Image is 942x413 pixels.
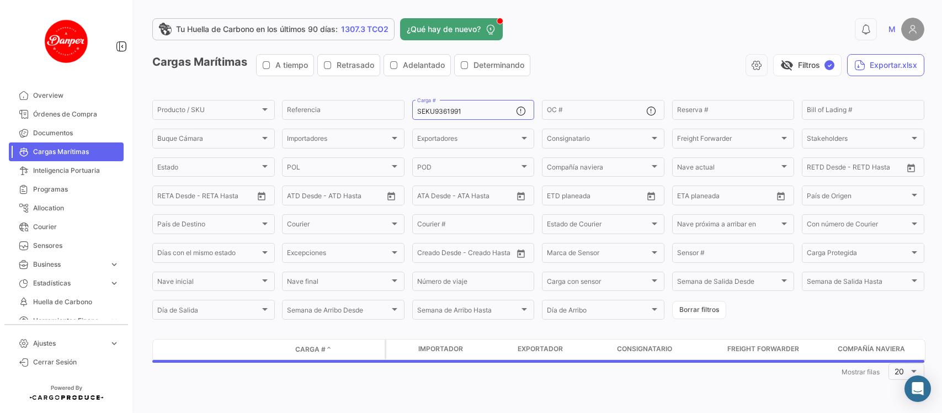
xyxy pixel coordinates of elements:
[574,193,620,201] input: Hasta
[473,60,524,71] span: Determinando
[157,251,260,258] span: Días con el mismo estado
[417,251,460,258] input: Creado Desde
[383,188,400,204] button: Open calendar
[33,278,105,288] span: Estadísticas
[341,24,388,35] span: 1307.3 TCO2
[287,222,390,230] span: Courier
[9,293,124,311] a: Huella de Carbono
[109,278,119,288] span: expand_more
[773,188,789,204] button: Open calendar
[518,344,563,354] span: Exportador
[33,166,119,176] span: Inteligencia Portuaria
[9,236,124,255] a: Sensores
[9,124,124,142] a: Documentos
[33,241,119,251] span: Sensores
[547,136,650,144] span: Consignatario
[547,279,650,287] span: Carga con sensor
[33,357,119,367] span: Cerrar Sesión
[780,59,794,72] span: visibility_off
[807,279,909,287] span: Semana de Salida Hasta
[677,279,780,287] span: Semana de Salida Desde
[677,165,780,173] span: Nave actual
[467,251,513,258] input: Creado Hasta
[727,344,799,354] span: Freight Forwarder
[33,222,119,232] span: Courier
[723,340,833,359] datatable-header-cell: Freight Forwarder
[157,193,177,201] input: Desde
[677,136,780,144] span: Freight Forwarder
[175,345,203,354] datatable-header-cell: Modo de Transporte
[838,344,905,354] span: Compañía naviera
[513,188,529,204] button: Open calendar
[157,279,260,287] span: Nave inicial
[33,128,119,138] span: Documentos
[9,105,124,124] a: Órdenes de Compra
[9,86,124,105] a: Overview
[185,193,231,201] input: Hasta
[287,251,390,258] span: Excepciones
[157,165,260,173] span: Estado
[807,251,909,258] span: Carga Protegida
[513,340,613,359] datatable-header-cell: Exportador
[842,368,880,376] span: Mostrar filas
[33,338,105,348] span: Ajustes
[613,340,723,359] datatable-header-cell: Consignatario
[807,222,909,230] span: Con número de Courier
[109,338,119,348] span: expand_more
[9,180,124,199] a: Programas
[773,54,842,76] button: visibility_offFiltros✓
[513,245,529,262] button: Open calendar
[39,13,94,68] img: danper-logo.png
[901,18,924,41] img: placeholder-user.png
[287,165,390,173] span: POL
[417,308,520,316] span: Semana de Arribo Hasta
[417,165,520,173] span: POD
[888,24,896,35] span: M
[414,340,513,359] datatable-header-cell: Importador
[253,188,270,204] button: Open calendar
[275,60,308,71] span: A tiempo
[33,109,119,119] span: Órdenes de Compra
[287,136,390,144] span: Importadores
[547,222,650,230] span: Estado de Courier
[287,193,322,201] input: ATD Desde
[295,345,326,354] span: Carga #
[672,301,726,319] button: Borrar filtros
[455,55,530,76] button: Determinando
[824,60,834,70] span: ✓
[677,193,697,201] input: Desde
[157,108,260,115] span: Producto / SKU
[33,203,119,213] span: Allocation
[287,279,390,287] span: Nave final
[617,344,672,354] span: Consignatario
[643,188,659,204] button: Open calendar
[895,367,904,376] span: 20
[417,193,451,201] input: ATA Desde
[459,193,504,201] input: ATA Hasta
[807,193,909,201] span: País de Origen
[33,260,105,269] span: Business
[418,344,463,354] span: Importador
[257,55,313,76] button: A tiempo
[33,184,119,194] span: Programas
[833,340,933,359] datatable-header-cell: Compañía naviera
[152,18,395,40] a: Tu Huella de Carbono en los últimos 90 días:1307.3 TCO2
[337,60,374,71] span: Retrasado
[157,222,260,230] span: País de Destino
[33,297,119,307] span: Huella de Carbono
[407,24,481,35] span: ¿Qué hay de nuevo?
[807,165,827,173] input: Desde
[33,147,119,157] span: Cargas Marítimas
[403,60,445,71] span: Adelantado
[9,199,124,218] a: Allocation
[903,160,919,176] button: Open calendar
[152,54,534,76] h3: Cargas Marítimas
[547,308,650,316] span: Día de Arribo
[834,165,880,173] input: Hasta
[705,193,751,201] input: Hasta
[157,308,260,316] span: Día de Salida
[33,316,105,326] span: Herramientas Financieras
[203,345,291,354] datatable-header-cell: Estado de Envio
[9,142,124,161] a: Cargas Marítimas
[329,193,375,201] input: ATD Hasta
